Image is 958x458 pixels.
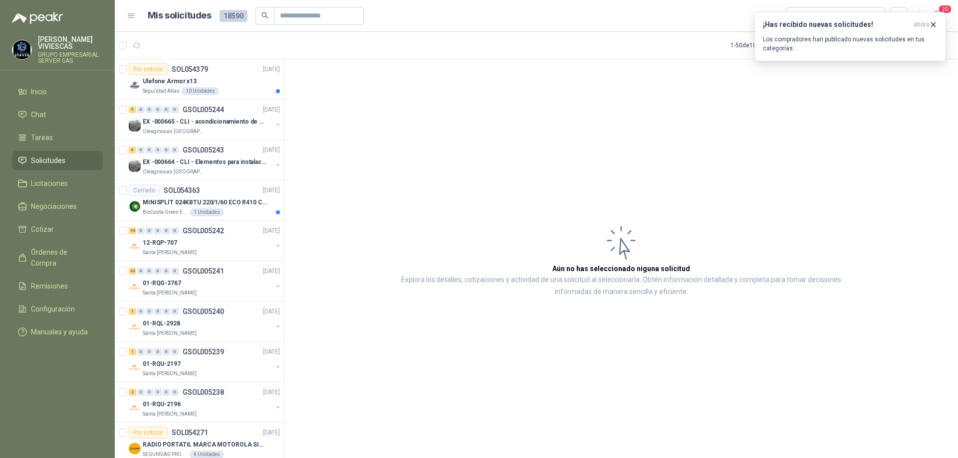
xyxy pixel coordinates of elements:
a: Cotizar [12,220,103,239]
a: Negociaciones [12,197,103,216]
p: [DATE] [263,267,280,276]
p: [DATE] [263,105,280,115]
div: 0 [154,268,162,275]
a: Tareas [12,128,103,147]
h3: ¡Has recibido nuevas solicitudes! [763,20,910,29]
p: GSOL005242 [183,227,224,234]
div: 0 [146,106,153,113]
div: 0 [137,308,145,315]
h1: Mis solicitudes [148,8,212,23]
div: 10 Unidades [182,87,219,95]
p: 01-RQU-2196 [143,400,181,409]
p: RADIO PORTATIL MARCA MOTOROLA SIN PANTALLA CON GPS, INCLUYE: ANTENA, BATERIA, CLIP Y CARGADOR [143,440,267,450]
div: 0 [171,268,179,275]
div: 0 [146,227,153,234]
div: 0 [163,106,170,113]
div: 0 [154,389,162,396]
span: Inicio [31,86,47,97]
p: GSOL005241 [183,268,224,275]
div: 0 [137,227,145,234]
img: Company Logo [129,321,141,333]
p: SOL054271 [172,429,208,436]
p: [PERSON_NAME] VIVIESCAS [38,36,103,50]
span: Solicitudes [31,155,65,166]
div: 0 [171,348,179,355]
p: [DATE] [263,226,280,236]
button: 20 [928,7,946,25]
p: GSOL005239 [183,348,224,355]
a: Por cotizarSOL054379[DATE] Company LogoUlefone Armor x13Seguridad Atlas10 Unidades [115,59,284,100]
p: SOL054379 [172,66,208,73]
span: Tareas [31,132,53,143]
div: Cerrado [129,184,160,196]
span: Chat [31,109,46,120]
p: EX -000664 - CLI - Elementos para instalacion de c [143,157,267,167]
img: Company Logo [129,281,141,293]
div: 0 [163,268,170,275]
a: 43 0 0 0 0 0 GSOL005241[DATE] Company Logo01-RQG-3767Santa [PERSON_NAME] [129,265,282,297]
img: Company Logo [129,120,141,132]
a: CerradoSOL054363[DATE] Company LogoMINISPLIT 024KBTU 220/1/60 ECO R410 C/FRBioCosta Green Energy ... [115,180,284,221]
div: 0 [146,308,153,315]
div: 0 [146,147,153,153]
a: Inicio [12,82,103,101]
span: Manuales y ayuda [31,326,88,337]
a: Chat [12,105,103,124]
p: SOL054363 [164,187,200,194]
a: Solicitudes [12,151,103,170]
div: Por cotizar [129,63,168,75]
a: Remisiones [12,277,103,296]
p: [DATE] [263,146,280,155]
p: Oleaginosas [GEOGRAPHIC_DATA][PERSON_NAME] [143,168,206,176]
div: 0 [163,389,170,396]
span: Órdenes de Compra [31,247,93,269]
div: 0 [137,348,145,355]
div: 0 [171,106,179,113]
a: 1 0 0 0 0 0 GSOL005239[DATE] Company Logo01-RQU-2197Santa [PERSON_NAME] [129,346,282,378]
img: Company Logo [12,40,31,59]
p: Los compradores han publicado nuevas solicitudes en tus categorías. [763,35,938,53]
a: Licitaciones [12,174,103,193]
p: Santa [PERSON_NAME] [143,370,197,378]
div: 0 [163,227,170,234]
div: 1 [129,348,136,355]
p: Ulefone Armor x13 [143,77,197,86]
span: Remisiones [31,281,68,292]
div: 0 [171,389,179,396]
p: Seguridad Atlas [143,87,180,95]
span: 18590 [220,10,247,22]
div: 0 [171,308,179,315]
div: 6 [129,147,136,153]
div: 2 [129,389,136,396]
div: 0 [146,389,153,396]
span: Negociaciones [31,201,77,212]
a: 2 0 0 0 0 0 GSOL005238[DATE] Company Logo01-RQU-2196Santa [PERSON_NAME] [129,386,282,418]
a: 9 0 0 0 0 0 GSOL005244[DATE] Company LogoEX -000665 - CLI - acondicionamiento de caja paraOleagin... [129,104,282,136]
a: 6 0 0 0 0 0 GSOL005243[DATE] Company LogoEX -000664 - CLI - Elementos para instalacion de cOleagi... [129,144,282,176]
span: Cotizar [31,224,54,235]
div: 43 [129,268,136,275]
p: Santa [PERSON_NAME] [143,410,197,418]
div: 0 [154,348,162,355]
p: Explora los detalles, cotizaciones y actividad de una solicitud al seleccionarla. Obtén informaci... [384,274,858,298]
p: 01-RQG-3767 [143,279,181,288]
p: Oleaginosas [GEOGRAPHIC_DATA][PERSON_NAME] [143,128,206,136]
a: Manuales y ayuda [12,322,103,341]
p: Santa [PERSON_NAME] [143,289,197,297]
div: 0 [146,268,153,275]
p: Santa [PERSON_NAME] [143,329,197,337]
img: Company Logo [129,160,141,172]
div: 0 [154,147,162,153]
img: Company Logo [129,79,141,91]
p: GSOL005240 [183,308,224,315]
p: [DATE] [263,388,280,397]
div: 0 [154,106,162,113]
a: Configuración [12,300,103,318]
span: search [261,12,268,19]
p: [DATE] [263,307,280,316]
div: 9 [129,106,136,113]
p: Santa [PERSON_NAME] [143,249,197,257]
p: [DATE] [263,65,280,74]
div: 0 [137,147,145,153]
span: Configuración [31,304,75,314]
